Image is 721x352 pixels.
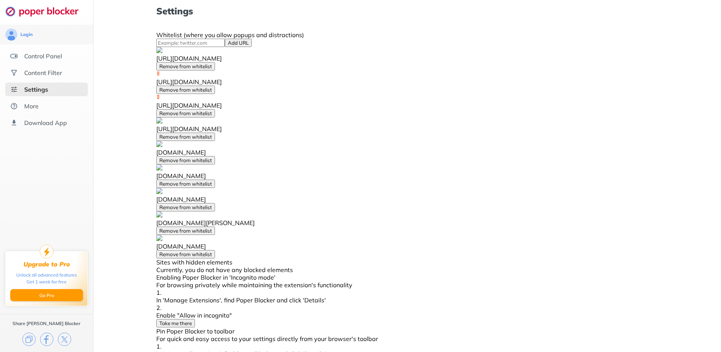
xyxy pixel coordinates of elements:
div: Content Filter [24,69,62,77]
div: 2 . [156,304,658,311]
button: Remove from whitelist [156,86,215,94]
div: For quick and easy access to your settings directly from your browser's toolbar [156,335,658,343]
div: Share [PERSON_NAME] Blocker [12,321,81,327]
div: Unlock all advanced features [16,272,77,278]
div: Enabling Poper Blocker in 'Incognito mode' [156,274,658,281]
div: 1 . [156,343,658,350]
button: Remove from whitelist [156,250,215,258]
div: Control Panel [24,52,62,60]
img: logo-webpage.svg [5,6,87,17]
img: about.svg [10,102,18,110]
img: settings-selected.svg [10,86,18,93]
img: features.svg [10,52,18,60]
img: avatar.svg [5,28,17,41]
div: Get 1 week for free [26,278,67,285]
img: favicons [156,188,162,194]
div: [DOMAIN_NAME] [156,172,658,180]
div: [URL][DOMAIN_NAME] [156,55,658,62]
button: Remove from whitelist [156,203,215,211]
img: upgrade-to-pro.svg [40,245,53,258]
input: Example: twitter.com [156,39,225,47]
img: favicons [156,47,162,53]
div: [DOMAIN_NAME] [156,242,658,250]
div: [URL][DOMAIN_NAME] [156,125,658,133]
button: Remove from whitelist [156,156,215,164]
div: [DOMAIN_NAME][PERSON_NAME] [156,219,658,227]
img: favicons [156,235,162,241]
div: [URL][DOMAIN_NAME] [156,78,658,86]
div: In 'Manage Extensions', find Poper Blocker and click 'Details' [156,296,658,304]
img: favicons [156,70,160,77]
div: Whitelist (where you allow popups and distractions) [156,31,658,39]
button: Add URL [225,39,252,47]
img: x.svg [58,333,71,346]
div: Settings [24,86,48,93]
button: Remove from whitelist [156,109,215,117]
div: [DOMAIN_NAME] [156,149,658,156]
img: favicons [156,164,162,171]
div: Login [20,31,33,38]
img: favicons [156,211,162,217]
img: favicons [156,141,162,147]
button: Remove from whitelist [156,133,215,141]
div: Enable "Allow in incognito" [156,311,658,319]
h1: Settings [156,6,658,16]
button: Go Pro [10,289,83,301]
div: Currently, you do not have any blocked elements [156,266,658,274]
div: For browsing privately while maintaining the extension's functionality [156,281,658,289]
button: Remove from whitelist [156,227,215,235]
img: facebook.svg [40,333,53,346]
div: 1 . [156,289,658,296]
button: Remove from whitelist [156,62,215,70]
div: Sites with hidden elements [156,258,658,266]
img: social.svg [10,69,18,77]
div: More [24,102,39,110]
img: copy.svg [22,333,36,346]
div: Upgrade to Pro [23,261,70,268]
button: Remove from whitelist [156,180,215,188]
img: favicons [156,117,162,124]
div: [URL][DOMAIN_NAME] [156,102,658,109]
div: Pin Poper Blocker to toolbar [156,327,658,335]
button: Take me there [156,319,195,327]
div: [DOMAIN_NAME] [156,196,658,203]
img: download-app.svg [10,119,18,127]
img: favicons [156,94,160,100]
div: Download App [24,119,67,127]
